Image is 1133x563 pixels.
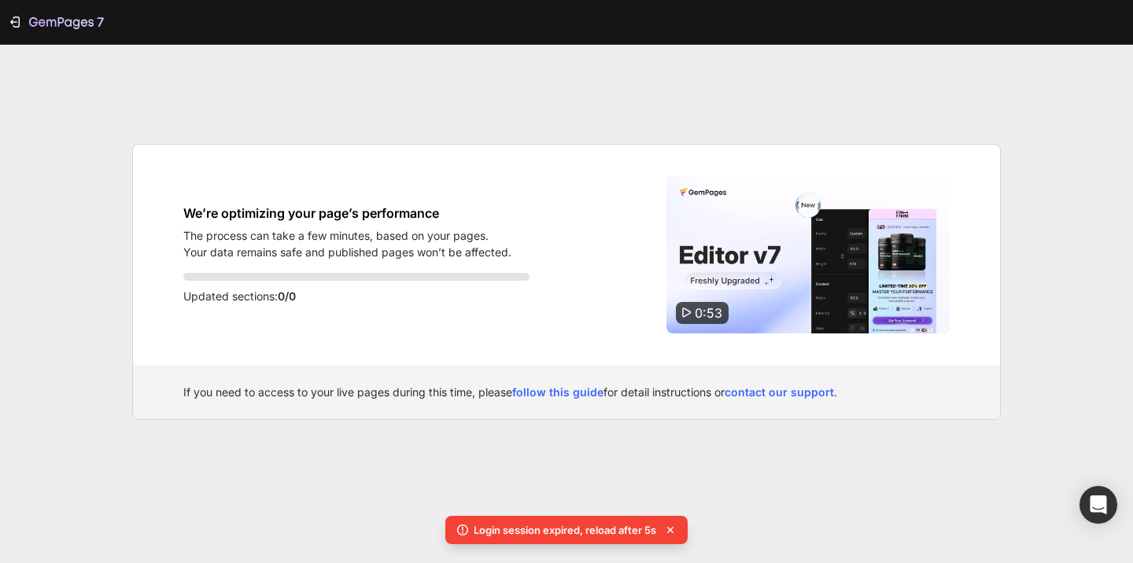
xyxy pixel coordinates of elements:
img: Video thumbnail [666,176,950,333]
p: Updated sections: [183,287,530,306]
h1: We’re optimizing your page’s performance [183,204,511,223]
a: follow this guide [512,385,603,399]
a: contact our support [725,385,834,399]
span: 0:53 [695,305,722,321]
p: 7 [97,13,104,31]
div: Open Intercom Messenger [1079,486,1117,524]
div: If you need to access to your live pages during this time, please for detail instructions or . [183,384,950,400]
span: 0/0 [278,289,296,303]
p: The process can take a few minutes, based on your pages. [183,227,511,244]
p: Login session expired, reload after 5s [474,522,656,538]
p: Your data remains safe and published pages won’t be affected. [183,244,511,260]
